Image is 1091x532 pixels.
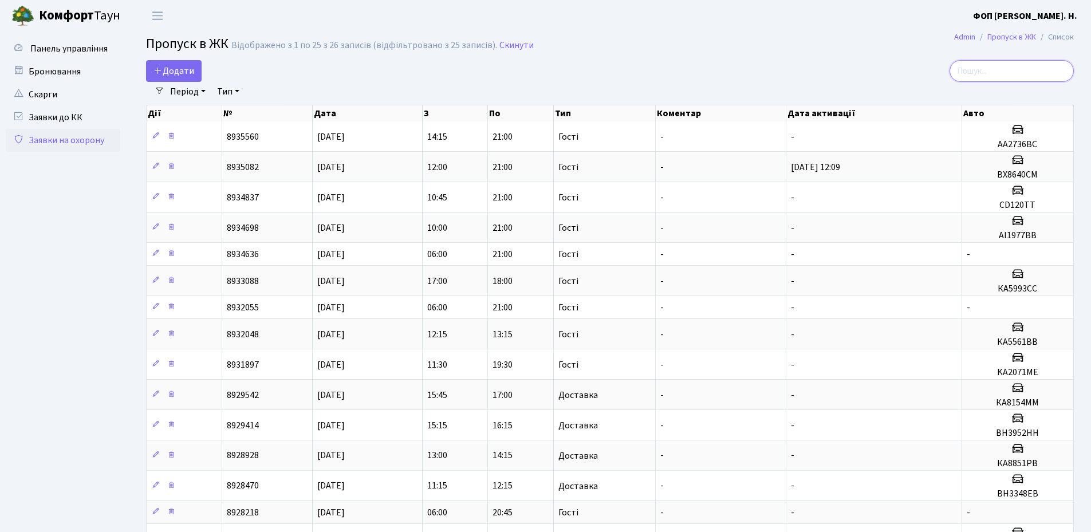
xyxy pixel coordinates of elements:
[427,480,447,492] span: 11:15
[39,6,120,26] span: Таун
[660,358,664,371] span: -
[493,301,513,314] span: 21:00
[493,419,513,432] span: 16:15
[427,161,447,174] span: 12:00
[427,506,447,519] span: 06:00
[30,42,108,55] span: Панель управління
[558,421,598,430] span: Доставка
[493,275,513,287] span: 18:00
[493,358,513,371] span: 19:30
[317,131,345,143] span: [DATE]
[660,301,664,314] span: -
[227,301,259,314] span: 8932055
[962,105,1074,121] th: Авто
[791,450,794,462] span: -
[317,275,345,287] span: [DATE]
[967,337,1069,348] h5: КА5561ВВ
[146,60,202,82] a: Додати
[967,283,1069,294] h5: КА5993СС
[227,161,259,174] span: 8935082
[660,480,664,492] span: -
[317,301,345,314] span: [DATE]
[427,275,447,287] span: 17:00
[967,488,1069,499] h5: ВН3348ЕВ
[317,450,345,462] span: [DATE]
[660,161,664,174] span: -
[427,450,447,462] span: 13:00
[660,506,664,519] span: -
[558,391,598,400] span: Доставка
[973,9,1077,23] a: ФОП [PERSON_NAME]. Н.
[791,480,794,492] span: -
[660,191,664,204] span: -
[227,191,259,204] span: 8934837
[317,222,345,234] span: [DATE]
[660,222,664,234] span: -
[499,40,534,51] a: Скинути
[967,200,1069,211] h5: CD120TT
[660,248,664,261] span: -
[791,301,794,314] span: -
[317,191,345,204] span: [DATE]
[227,480,259,492] span: 8928470
[146,34,229,54] span: Пропуск в ЖК
[554,105,656,121] th: Тип
[967,139,1069,150] h5: АА2736ВС
[493,191,513,204] span: 21:00
[6,129,120,152] a: Заявки на охорону
[227,389,259,401] span: 8929542
[143,6,172,25] button: Переключити навігацію
[317,506,345,519] span: [DATE]
[427,191,447,204] span: 10:45
[227,131,259,143] span: 8935560
[660,450,664,462] span: -
[791,358,794,371] span: -
[660,389,664,401] span: -
[6,106,120,129] a: Заявки до КК
[937,25,1091,49] nav: breadcrumb
[317,389,345,401] span: [DATE]
[427,419,447,432] span: 15:15
[488,105,553,121] th: По
[967,428,1069,439] h5: ВН3952НН
[558,277,578,286] span: Гості
[954,31,975,43] a: Admin
[967,458,1069,469] h5: КА8851РВ
[153,65,194,77] span: Додати
[558,360,578,369] span: Гості
[558,482,598,491] span: Доставка
[791,161,840,174] span: [DATE] 12:09
[493,450,513,462] span: 14:15
[313,105,423,121] th: Дата
[558,223,578,232] span: Гості
[227,450,259,462] span: 8928928
[558,193,578,202] span: Гості
[212,82,244,101] a: Тип
[317,248,345,261] span: [DATE]
[558,508,578,517] span: Гості
[791,248,794,261] span: -
[227,358,259,371] span: 8931897
[227,222,259,234] span: 8934698
[967,230,1069,241] h5: АІ1977ВВ
[227,275,259,287] span: 8933088
[317,358,345,371] span: [DATE]
[227,419,259,432] span: 8929414
[967,248,970,261] span: -
[791,419,794,432] span: -
[227,506,259,519] span: 8928218
[973,10,1077,22] b: ФОП [PERSON_NAME]. Н.
[493,506,513,519] span: 20:45
[6,37,120,60] a: Панель управління
[317,480,345,492] span: [DATE]
[791,506,794,519] span: -
[227,248,259,261] span: 8934636
[427,389,447,401] span: 15:45
[791,389,794,401] span: -
[791,275,794,287] span: -
[786,105,962,121] th: Дата активації
[558,451,598,460] span: Доставка
[967,301,970,314] span: -
[317,161,345,174] span: [DATE]
[427,131,447,143] span: 14:15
